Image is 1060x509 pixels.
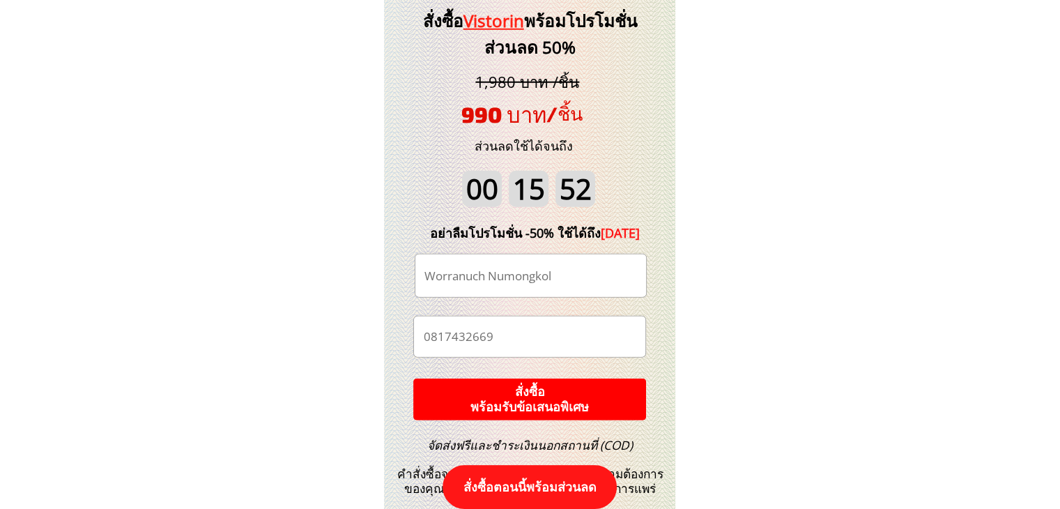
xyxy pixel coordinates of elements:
[601,225,640,241] span: [DATE]
[421,254,640,297] input: ชื่อ-นามสกุล
[456,136,592,156] h3: ส่วนลดใช้ได้จนถึง
[461,101,546,127] span: 990 บาท
[409,223,661,243] div: อย่าลืมโปรโมชั่น -50% ใช้ได้ถึง
[399,8,661,61] h3: สั่งซื้อ พร้อมโปรโมชั่นส่วนลด 50%
[420,317,639,357] input: เบอร์โทรศัพท์
[475,71,579,92] span: 1,980 บาท /ชิ้น
[463,9,524,32] span: Vistorin
[546,102,583,124] span: /ชิ้น
[427,437,633,453] span: จัดส่งฟรีและชำระเงินนอกสถานที่ (COD)
[443,465,617,509] p: สั่งซื้อตอนนี้พร้อมส่วนลด
[413,379,646,420] p: สั่งซื้อ พร้อมรับข้อเสนอพิเศษ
